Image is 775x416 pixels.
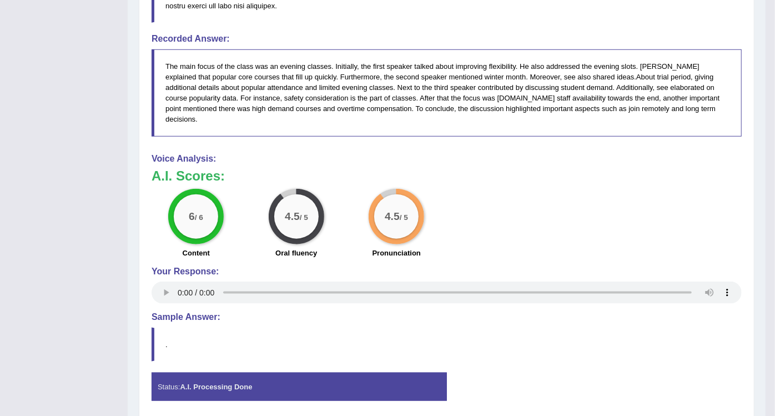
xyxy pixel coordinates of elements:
[385,210,400,223] big: 4.5
[152,49,742,137] blockquote: The main focus of the class was an evening classes. Initially, the first speaker talked about imp...
[275,248,317,258] label: Oral fluency
[183,248,210,258] label: Content
[152,267,742,277] h4: Your Response:
[285,210,300,223] big: 4.5
[152,373,447,401] div: Status:
[373,248,421,258] label: Pronunciation
[400,214,408,222] small: / 5
[152,34,742,44] h4: Recorded Answer:
[152,328,742,362] blockquote: .
[189,210,195,223] big: 6
[180,383,252,391] strong: A.I. Processing Done
[152,168,225,183] b: A.I. Scores:
[300,214,308,222] small: / 5
[152,312,742,322] h4: Sample Answer:
[195,214,203,222] small: / 6
[152,154,742,164] h4: Voice Analysis:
